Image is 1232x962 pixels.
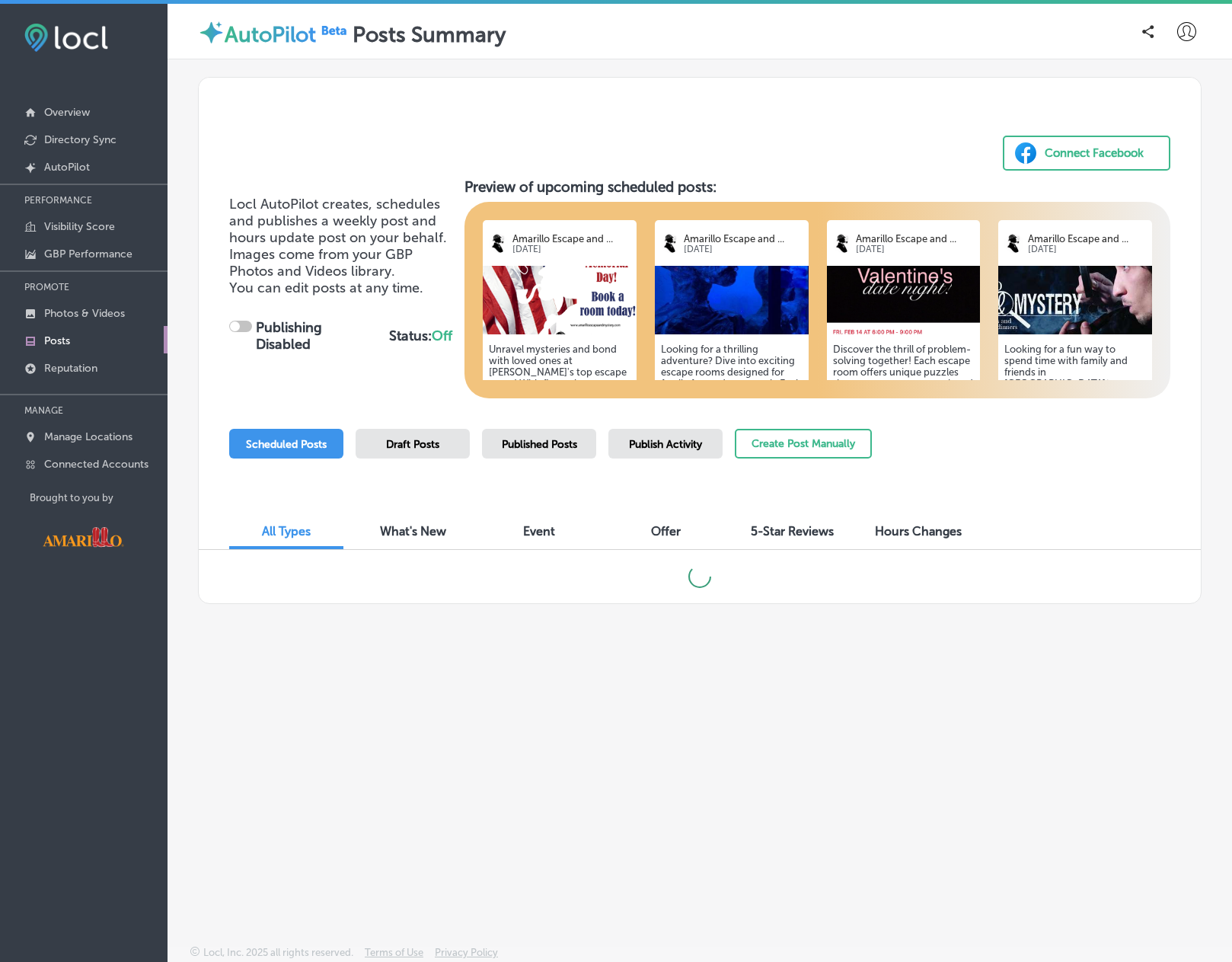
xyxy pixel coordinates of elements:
p: Amarillo Escape and ... [856,233,974,244]
p: Posts [44,334,70,347]
img: Visit Amarillo [30,516,136,558]
h5: Unravel mysteries and bond with loved ones at [PERSON_NAME]'s top escape room! With five unique t... [489,344,630,515]
p: GBP Performance [44,248,132,260]
p: Connected Accounts [44,458,148,471]
strong: Publishing Disabled [256,319,322,353]
span: Event [523,524,555,539]
span: Locl AutoPilot creates, schedules and publishes a weekly post and hours update post on your behal... [229,196,447,280]
img: logo [1004,234,1023,253]
p: Amarillo Escape and ... [1028,233,1146,244]
strong: Status: [389,328,452,344]
p: [DATE] [684,244,802,254]
button: Connect Facebook [1003,136,1170,171]
button: Create Post Manually [735,429,872,459]
span: Publish Activity [629,438,702,451]
p: Locl, Inc. 2025 all rights reserved. [203,947,353,958]
span: 5-Star Reviews [751,524,834,539]
h5: Discover the thrill of problem-solving together! Each escape room offers unique puzzles that enco... [833,344,975,492]
p: [DATE] [856,244,974,254]
span: Off [432,328,452,344]
span: Offer [651,524,681,539]
span: What's New [380,524,446,539]
p: Manage Locations [44,430,132,443]
h3: Preview of upcoming scheduled posts: [464,178,1170,196]
img: Beta [316,22,353,38]
span: You can edit posts at any time. [229,280,423,296]
img: 1751484884b92e9862-8b44-4c57-a87b-51fd25e6cd6c_Extended_Hours_Memoria_Day.png [483,266,637,334]
img: logo [661,234,680,253]
h5: Looking for a thrilling adventure? Dive into exciting escape rooms designed for family fun and te... [661,344,803,515]
span: All Types [262,524,311,539]
img: 175148489456441782-084d-4abc-a661-bf2abf2d4814_Header.jpg [998,266,1152,334]
label: Posts Summary [353,22,506,47]
img: fda3e92497d09a02dc62c9cd864e3231.png [24,24,108,52]
label: AutoPilot [225,22,316,47]
p: Visibility Score [44,220,115,233]
p: Amarillo Escape and ... [512,233,630,244]
div: Connect Facebook [1045,142,1144,165]
p: Directory Sync [44,133,116,146]
span: Published Posts [502,438,577,451]
p: Amarillo Escape and ... [684,233,802,244]
h5: Looking for a fun way to spend time with family and friends in [GEOGRAPHIC_DATA]? Immerse yoursel... [1004,344,1146,515]
p: [DATE] [1028,244,1146,254]
p: Overview [44,106,90,119]
p: [DATE] [512,244,630,254]
span: Scheduled Posts [246,438,327,451]
img: 175148492855978758-075a-4051-9d13-b4569b822e33_unnamed.jpg [655,266,809,334]
img: logo [833,234,852,253]
p: AutoPilot [44,161,90,174]
p: Brought to you by [30,492,168,503]
p: Reputation [44,362,97,375]
span: Draft Posts [386,438,439,451]
p: Photos & Videos [44,307,125,320]
img: logo [489,234,508,253]
img: autopilot-icon [198,19,225,46]
img: 1751484916c732211a-6d7e-4065-bbdf-280048ab9aa3_unnamed.png [827,266,981,334]
span: Hours Changes [875,524,962,539]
